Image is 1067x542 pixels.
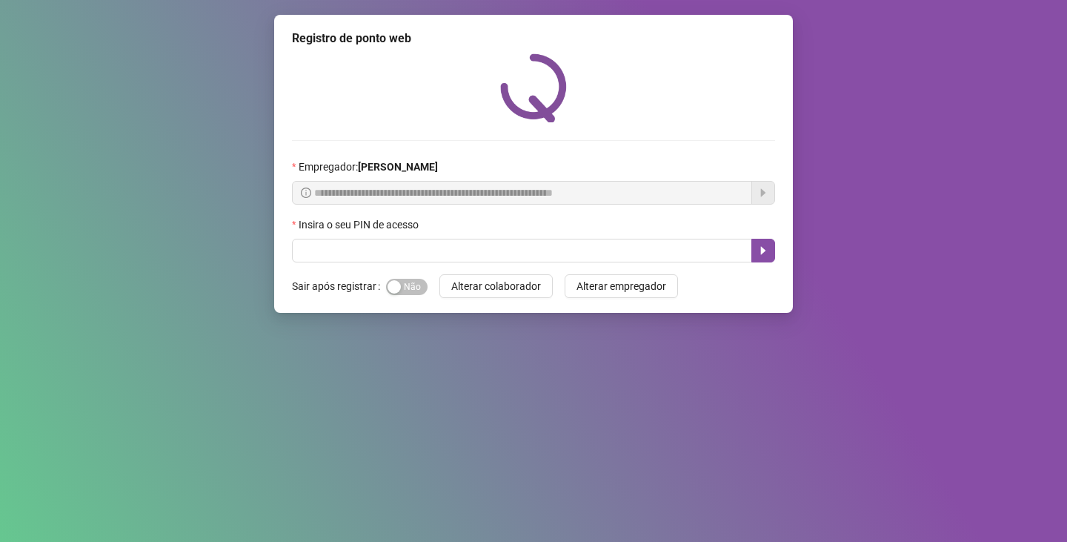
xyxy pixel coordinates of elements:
span: Empregador : [299,159,438,175]
strong: [PERSON_NAME] [358,161,438,173]
span: Alterar colaborador [451,278,541,294]
button: Alterar colaborador [439,274,553,298]
div: Registro de ponto web [292,30,775,47]
img: QRPoint [500,53,567,122]
span: info-circle [301,188,311,198]
label: Sair após registrar [292,274,386,298]
label: Insira o seu PIN de acesso [292,217,428,233]
span: caret-right [757,245,769,257]
span: Alterar empregador [576,278,666,294]
button: Alterar empregador [565,274,678,298]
